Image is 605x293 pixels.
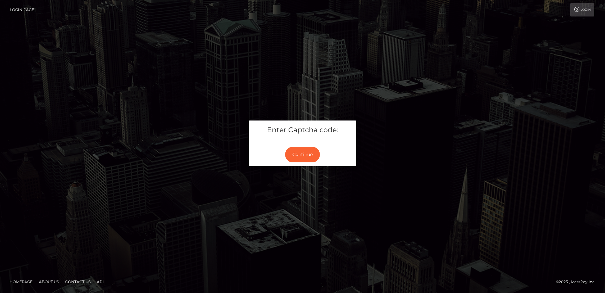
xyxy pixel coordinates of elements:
a: Login Page [10,3,34,16]
a: API [94,277,106,287]
button: Continue [285,147,320,162]
h5: Enter Captcha code: [253,125,352,135]
div: © 2025 , MassPay Inc. [556,278,600,285]
a: Login [570,3,594,16]
a: Homepage [7,277,35,287]
a: Contact Us [63,277,93,287]
a: About Us [36,277,61,287]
